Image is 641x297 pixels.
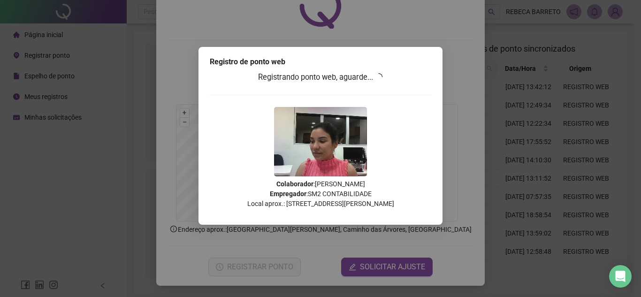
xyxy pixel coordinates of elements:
[270,190,306,198] strong: Empregador
[210,179,431,209] p: : [PERSON_NAME] : SM2 CONTABILIDADE Local aprox.: [STREET_ADDRESS][PERSON_NAME]
[375,73,382,81] span: loading
[276,180,313,188] strong: Colaborador
[210,56,431,68] div: Registro de ponto web
[274,107,367,176] img: 2Q==
[609,265,632,288] div: Open Intercom Messenger
[210,71,431,84] h3: Registrando ponto web, aguarde...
